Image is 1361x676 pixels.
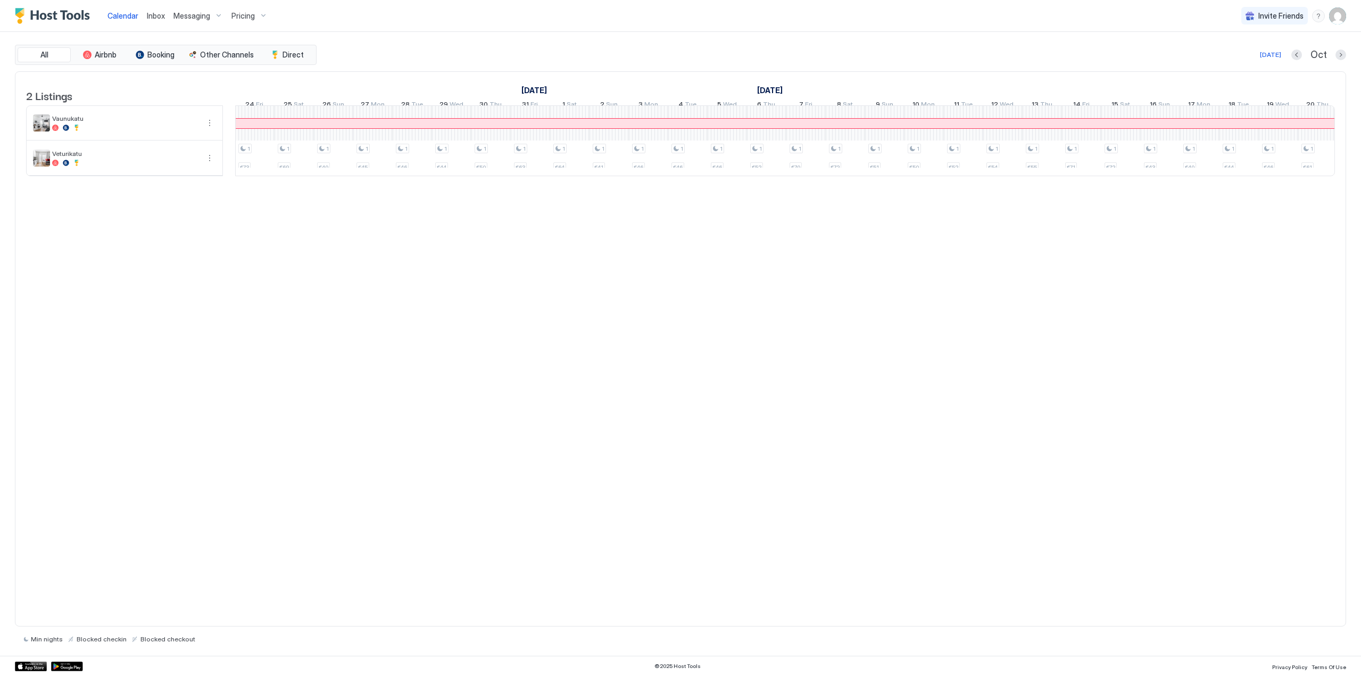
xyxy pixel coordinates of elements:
div: menu [1312,10,1325,22]
a: November 6, 2025 [754,98,778,113]
span: Sat [567,100,577,111]
a: November 10, 2025 [910,98,937,113]
span: €50 [909,164,919,171]
span: €70 [791,164,800,171]
span: Blocked checkin [77,635,127,643]
span: Sun [333,100,344,111]
span: Inbox [147,11,165,20]
span: Tue [411,100,423,111]
span: 1 [602,145,604,152]
span: Booking [147,50,175,60]
span: €40 [1185,164,1194,171]
div: tab-group [15,45,317,65]
span: €46 [673,164,683,171]
div: Google Play Store [51,662,83,671]
div: [DATE] [1260,50,1281,60]
span: €71 [1067,164,1075,171]
button: Airbnb [73,47,126,62]
span: €72 [1106,164,1115,171]
span: 1 [405,145,408,152]
span: Direct [283,50,304,60]
button: [DATE] [1258,48,1283,61]
button: Direct [261,47,314,62]
div: menu [203,152,216,164]
span: €44 [437,164,446,171]
div: listing image [33,114,50,131]
span: €55 [1027,164,1037,171]
span: 1 [995,145,998,152]
span: 11 [954,100,959,111]
a: November 19, 2025 [1264,98,1292,113]
a: Inbox [147,10,165,21]
span: 1 [1035,145,1038,152]
span: 1 [877,145,880,152]
a: November 17, 2025 [1185,98,1213,113]
span: 31 [522,100,529,111]
span: 2 [600,100,604,111]
span: 1 [680,145,683,152]
span: Pricing [231,11,255,21]
span: 1 [956,145,959,152]
a: October 25, 2025 [281,98,306,113]
span: €50 [476,164,486,171]
span: 6 [757,100,761,111]
a: October 27, 2025 [358,98,387,113]
a: November 8, 2025 [834,98,856,113]
a: November 5, 2025 [715,98,740,113]
span: © 2025 Host Tools [654,663,701,670]
span: 1 [287,145,289,152]
span: Wed [723,100,737,111]
span: Blocked checkout [140,635,195,643]
span: 1 [1310,145,1313,152]
span: 1 [444,145,447,152]
span: Wed [450,100,463,111]
span: Messaging [173,11,210,21]
a: November 1, 2025 [560,98,579,113]
span: 1 [484,145,486,152]
button: Next month [1335,50,1346,60]
span: Tue [685,100,696,111]
a: October 29, 2025 [437,98,466,113]
span: 1 [562,145,565,152]
span: €46 [634,164,643,171]
span: 27 [361,100,369,111]
a: November 2, 2025 [597,98,620,113]
span: €52 [752,164,761,171]
span: €43 [1146,164,1155,171]
span: 4 [678,100,683,111]
span: 14 [1073,100,1081,111]
span: 1 [562,100,565,111]
span: Thu [489,100,502,111]
span: Mon [371,100,385,111]
span: 13 [1032,100,1039,111]
button: Previous month [1291,50,1302,60]
span: 1 [247,145,250,152]
button: Other Channels [184,47,259,62]
span: Thu [1040,100,1052,111]
span: €69 [279,164,289,171]
span: Wed [1000,100,1014,111]
span: 1 [1114,145,1116,152]
a: November 14, 2025 [1070,98,1092,113]
span: Sun [882,100,893,111]
span: €63 [516,164,525,171]
a: November 15, 2025 [1109,98,1133,113]
span: €41 [594,164,603,171]
span: 1 [799,145,801,152]
span: 1 [838,145,841,152]
span: Sun [606,100,618,111]
span: 15 [1111,100,1118,111]
span: Fri [530,100,538,111]
span: €61 [1303,164,1312,171]
span: 1 [366,145,368,152]
a: October 28, 2025 [399,98,426,113]
span: €54 [988,164,998,171]
span: 1 [1192,145,1195,152]
button: Booking [128,47,181,62]
a: November 11, 2025 [951,98,975,113]
span: Wed [1275,100,1289,111]
span: 1 [1271,145,1274,152]
a: October 26, 2025 [320,98,347,113]
span: Sat [294,100,304,111]
span: Other Channels [200,50,254,60]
